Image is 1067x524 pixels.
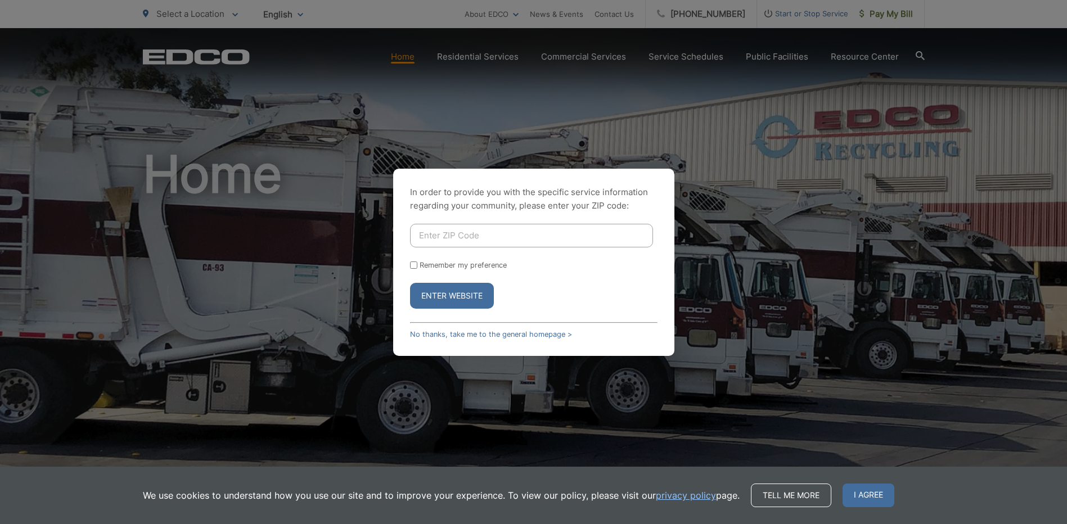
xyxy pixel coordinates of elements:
[843,484,894,507] span: I agree
[410,224,653,247] input: Enter ZIP Code
[420,261,507,269] label: Remember my preference
[410,330,572,338] a: No thanks, take me to the general homepage >
[410,283,494,309] button: Enter Website
[656,489,716,502] a: privacy policy
[751,484,831,507] a: Tell me more
[410,186,658,213] p: In order to provide you with the specific service information regarding your community, please en...
[143,489,740,502] p: We use cookies to understand how you use our site and to improve your experience. To view our pol...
